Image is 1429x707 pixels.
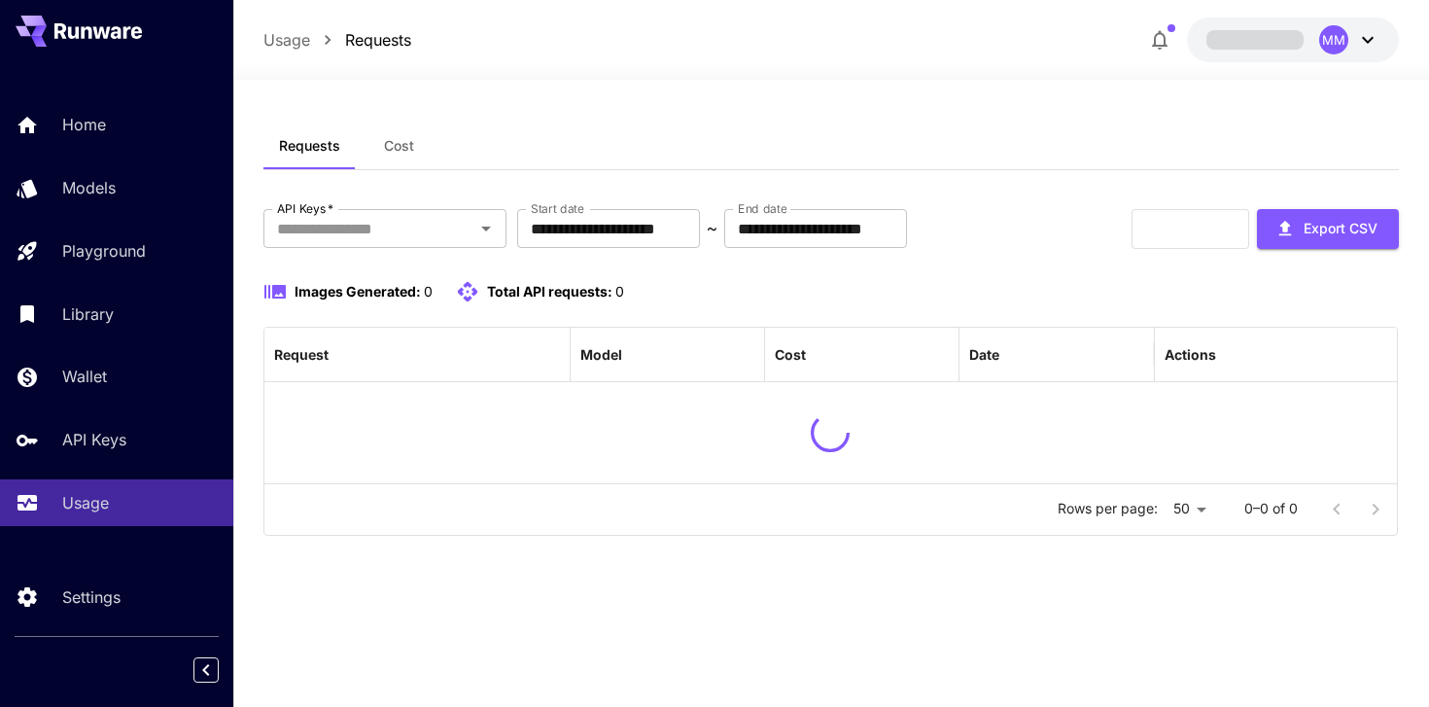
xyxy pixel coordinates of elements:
label: End date [738,200,786,217]
a: Usage [263,28,310,52]
p: Home [62,113,106,136]
span: Cost [384,137,414,155]
p: Playground [62,239,146,263]
span: Total API requests: [487,283,612,300]
nav: breadcrumb [263,28,411,52]
p: Settings [62,585,121,609]
div: Date [969,346,999,363]
button: Open [472,215,500,242]
button: MM [1187,18,1399,62]
p: 0–0 of 0 [1244,499,1298,518]
div: 50 [1166,495,1213,523]
p: Models [62,176,116,199]
div: Actions [1165,346,1216,363]
div: Model [580,346,622,363]
span: Images Generated: [295,283,421,300]
p: Wallet [62,365,107,388]
p: ~ [707,217,717,240]
div: Cost [775,346,806,363]
button: Collapse sidebar [193,657,219,683]
div: Request [274,346,329,363]
p: Rows per page: [1058,499,1158,518]
span: 0 [615,283,624,300]
p: Usage [62,491,109,514]
span: Requests [279,137,340,155]
p: API Keys [62,428,126,451]
span: 0 [424,283,433,300]
label: Start date [531,200,584,217]
a: Requests [345,28,411,52]
p: Library [62,302,114,326]
button: Export CSV [1257,209,1399,249]
div: MM [1319,25,1348,54]
div: Collapse sidebar [208,653,233,688]
label: API Keys [277,200,333,217]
